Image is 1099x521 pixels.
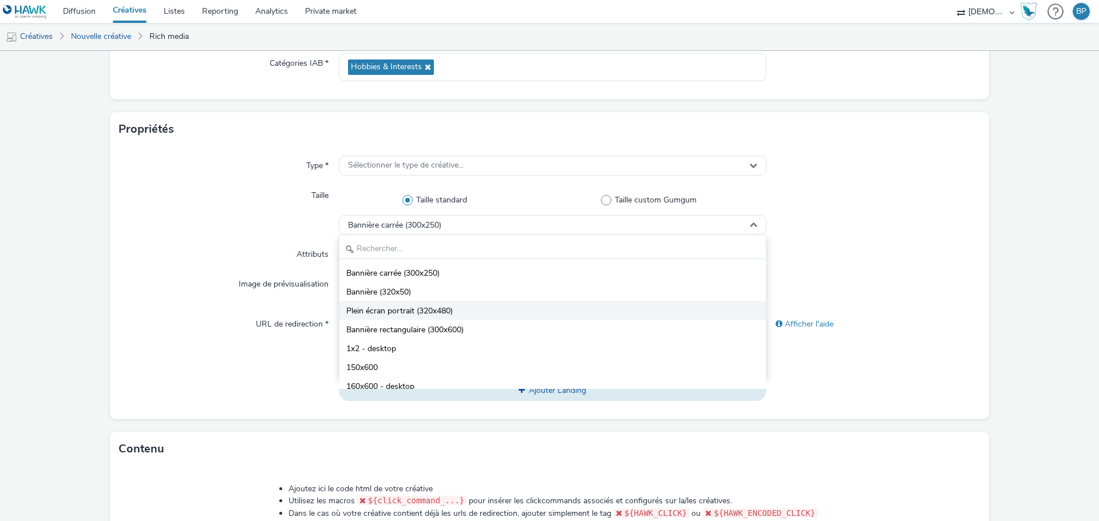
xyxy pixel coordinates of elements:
[288,483,820,495] li: Ajoutez ici le code html de votre créative
[529,385,586,396] span: Ajouter Landing
[766,314,981,335] div: Afficher l'aide
[1020,2,1042,21] a: Hawk Academy
[339,381,766,400] button: Ajouter Landing
[714,508,815,518] span: ${HAWK_ENCODED_CLICK}
[615,194,697,206] span: Taille custom Gumgum
[346,362,378,373] span: 150x600
[346,343,396,355] span: 1x2 - desktop
[288,495,820,507] li: Utilisez les macros pour insérer les clickcommands associés et configurés sur la/les créatives.
[251,314,333,330] label: URL de redirection *
[118,440,164,458] h3: Contenu
[346,268,440,279] span: Bannière carrée (300x250)
[292,244,333,260] label: Attributs
[234,274,333,290] label: Image de prévisualisation
[624,508,687,518] span: ${HAWK_CLICK}
[307,185,333,201] label: Taille
[6,31,17,43] img: mobile
[118,121,174,138] h3: Propriétés
[346,305,453,317] span: Plein écran portrait (320x480)
[1076,3,1086,20] div: BP
[144,23,195,50] a: Rich media
[65,23,137,50] a: Nouvelle créative
[302,156,333,172] label: Type *
[368,496,465,505] span: ${click_command_...}
[351,62,422,72] span: Hobbies & Interests
[346,287,411,298] span: Bannière (320x50)
[288,507,820,519] li: Dans le cas où votre créative contient déjà les urls de redirection, ajouter simplement le tag ou
[348,161,464,170] span: Sélectionner le type de créative...
[3,5,47,19] img: undefined Logo
[346,324,464,336] span: Bannière rectangulaire (300x600)
[416,194,467,206] span: Taille standard
[265,53,333,69] label: Catégories IAB *
[346,381,414,392] span: 160x600 - desktop
[1020,2,1037,21] img: Hawk Academy
[339,239,766,259] input: Rechercher...
[348,221,441,230] span: Bannière carrée (300x250)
